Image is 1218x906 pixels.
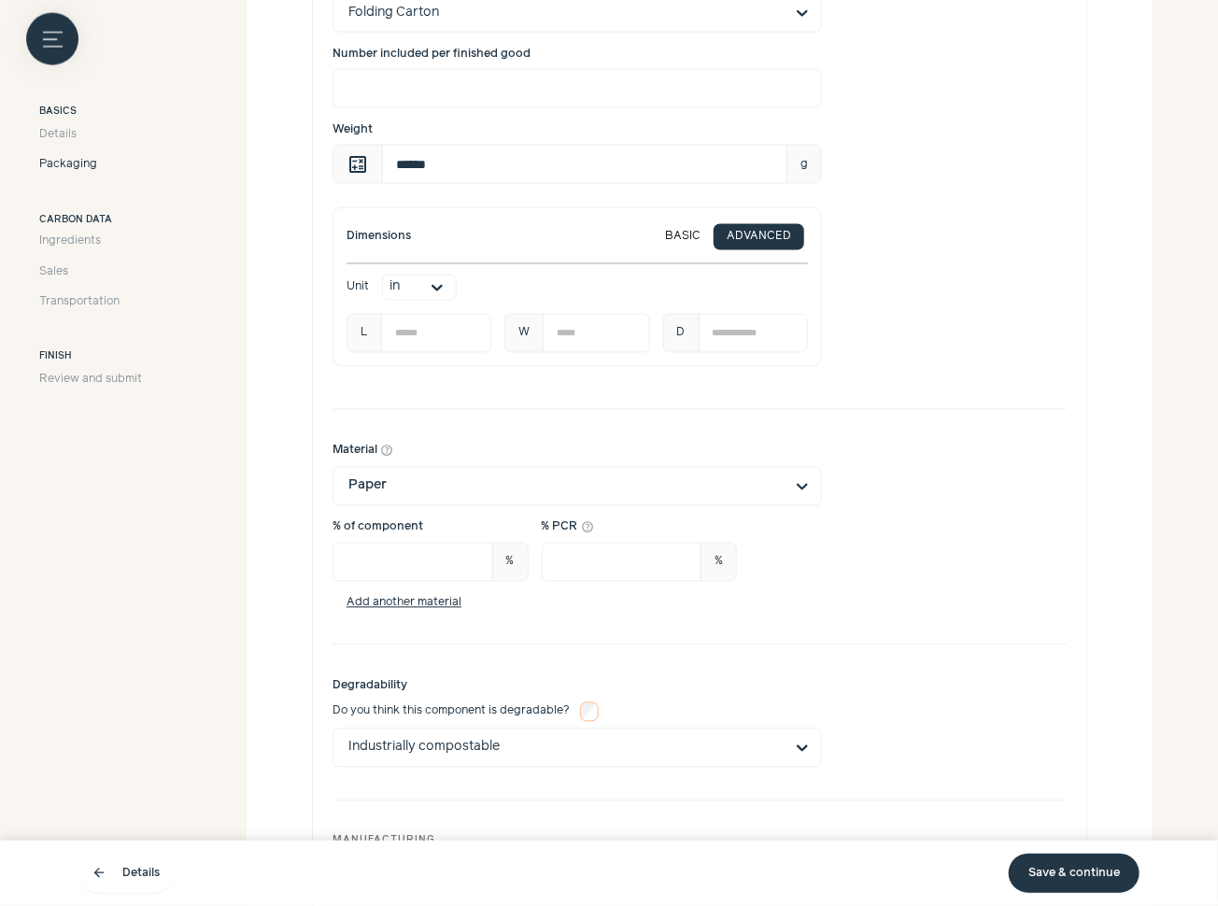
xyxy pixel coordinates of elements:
span: arrow_back [92,866,106,881]
button: Material [381,445,394,458]
span: % PCR [542,519,578,536]
span: Details [39,126,77,143]
div: Manufacturing [333,821,1067,862]
a: Save & continue [1009,854,1140,893]
a: Packaging [39,156,142,173]
span: Degradability [333,678,599,695]
span: This field can accept calculated expressions (e.g. '100*1.2') [333,145,383,184]
a: arrow_back Details [78,854,174,893]
button: Add another material [333,597,475,610]
a: Details [39,126,142,143]
span: L [347,314,382,353]
span: Weight [333,123,373,135]
span: g [786,145,822,184]
input: % of component % [333,543,493,582]
span: Material [333,443,377,460]
a: Review and submit [39,372,142,389]
a: Sales [39,264,142,281]
span: Packaging [39,156,97,173]
h3: Carbon data [39,213,142,228]
span: W [504,314,544,353]
input: Material help_outline [348,468,784,505]
h3: Finish [39,350,142,365]
span: Do you think this component is degradable? [333,703,570,720]
a: Ingredients [39,234,142,250]
input: Weight calculate g [382,145,787,184]
a: Transportation [39,294,142,311]
div: % of component [333,519,529,536]
span: % [701,543,737,582]
span: Ingredients [39,234,101,250]
span: Sales [39,264,68,281]
span: Number included per finished good [333,48,531,60]
button: ADVANCED [714,224,804,250]
button: % PCR % [581,521,594,534]
span: % [492,543,529,582]
input: % PCR help_outline % [542,543,702,582]
span: Transportation [39,294,120,311]
h3: Basics [39,105,142,120]
input: Degradability Do you think this component is degradable? [580,702,600,722]
h3: Dimensions [347,229,411,246]
button: BASIC [652,224,714,250]
div: Unit [347,279,369,296]
input: Number included per finished good [333,69,822,108]
span: D [663,314,700,353]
